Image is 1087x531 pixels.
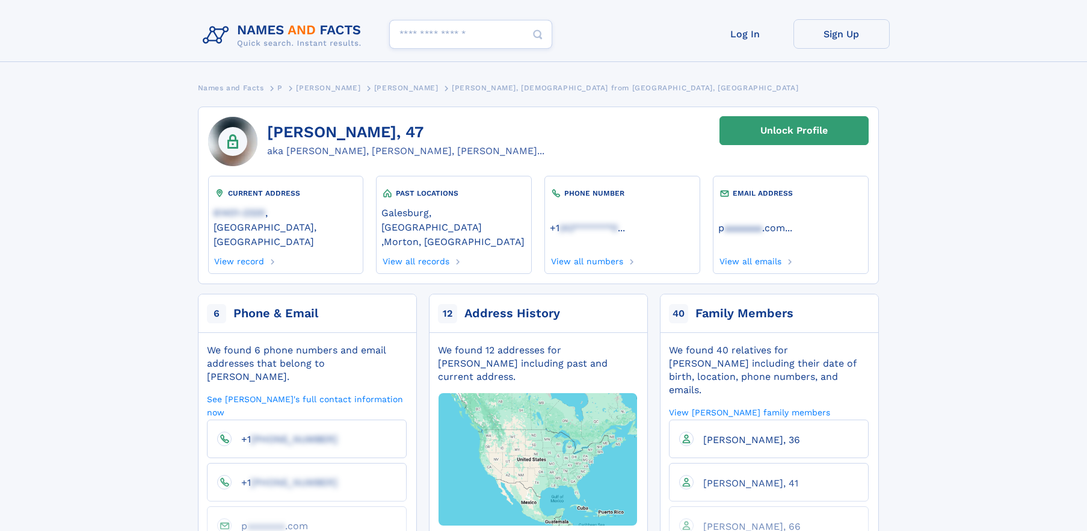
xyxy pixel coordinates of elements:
span: [PERSON_NAME], 41 [703,477,798,489]
span: 12 [438,304,457,323]
a: +1[PHONE_NUMBER] [232,476,337,488]
div: We found 40 relatives for [PERSON_NAME] including their date of birth, location, phone numbers, a... [669,344,869,397]
a: P [277,80,283,95]
button: Search Button [523,20,552,49]
div: EMAIL ADDRESS [718,187,863,199]
div: PHONE NUMBER [550,187,694,199]
a: +1[PHONE_NUMBER] [232,433,337,444]
div: We found 6 phone numbers and email addresses that belong to [PERSON_NAME]. [207,344,407,383]
a: Sign Up [793,19,890,49]
a: paaaaaaa.com [718,221,785,234]
a: Names and Facts [198,80,264,95]
span: [PHONE_NUMBER] [251,477,337,488]
div: CURRENT ADDRESS [214,187,358,199]
span: [PERSON_NAME] [374,84,439,92]
span: 40 [669,304,688,323]
a: [PERSON_NAME] [296,80,360,95]
span: 61401-2320 [214,207,265,219]
span: P [277,84,283,92]
a: [PERSON_NAME], 36 [694,433,800,445]
a: Morton, [GEOGRAPHIC_DATA] [384,235,525,247]
a: See [PERSON_NAME]'s full contact information now [207,393,407,418]
a: View record [214,253,265,266]
a: View all emails [718,253,781,266]
span: [PERSON_NAME] [296,84,360,92]
div: Phone & Email [233,305,318,322]
span: 6 [207,304,226,323]
a: Log In [697,19,793,49]
div: Address History [464,305,560,322]
a: Galesburg, [GEOGRAPHIC_DATA] [381,206,526,233]
div: Family Members [695,305,793,322]
a: View all numbers [550,253,623,266]
a: View [PERSON_NAME] family members [669,406,830,418]
a: View all records [381,253,449,266]
div: , [381,199,526,253]
a: [PERSON_NAME], 41 [694,477,798,488]
div: We found 12 addresses for [PERSON_NAME] including past and current address. [438,344,638,383]
a: Unlock Profile [719,116,869,145]
div: Unlock Profile [760,117,828,144]
h1: [PERSON_NAME], 47 [267,123,544,141]
img: Logo Names and Facts [198,19,371,52]
a: ... [718,222,863,234]
div: PAST LOCATIONS [381,187,526,199]
div: aka [PERSON_NAME], [PERSON_NAME], [PERSON_NAME]... [267,144,544,158]
a: 61401-2320, [GEOGRAPHIC_DATA], [GEOGRAPHIC_DATA] [214,206,358,247]
a: ... [550,222,694,234]
input: search input [389,20,552,49]
a: [PERSON_NAME] [374,80,439,95]
span: [PERSON_NAME], [DEMOGRAPHIC_DATA] from [GEOGRAPHIC_DATA], [GEOGRAPHIC_DATA] [452,84,798,92]
span: [PERSON_NAME], 36 [703,434,800,446]
span: [PHONE_NUMBER] [251,433,337,445]
a: paaaaaaa.com [232,520,308,531]
span: aaaaaaa [724,222,762,234]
